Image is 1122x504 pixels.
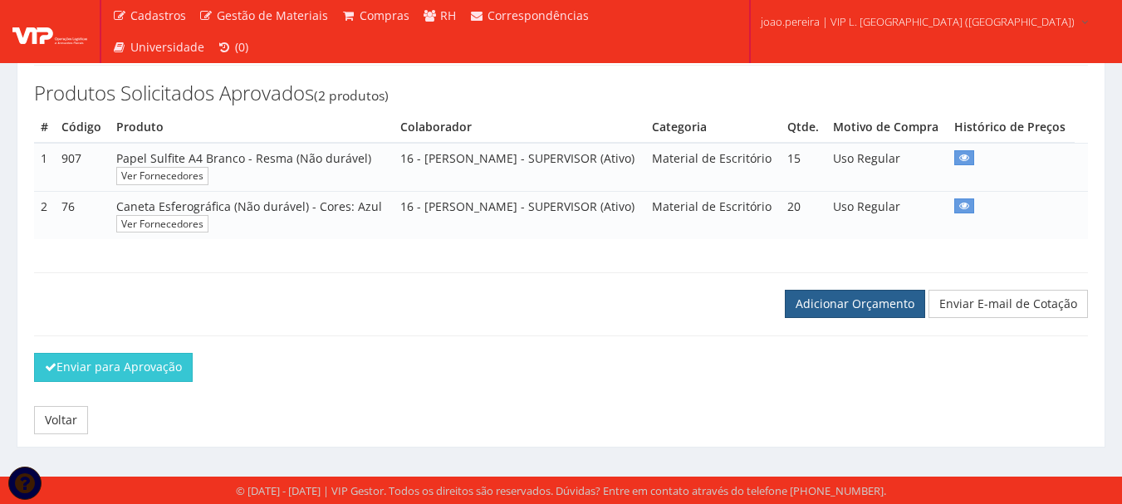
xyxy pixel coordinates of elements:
small: (2 produtos) [314,86,389,105]
img: logo [12,19,87,44]
th: # [34,112,55,143]
td: 15 [781,143,826,191]
td: 20 [781,192,826,240]
a: Universidade [105,32,211,63]
td: 2 [34,192,55,240]
a: Enviar E-mail de Cotação [928,290,1088,318]
div: © [DATE] - [DATE] | VIP Gestor. Todos os direitos são reservados. Dúvidas? Entre em contato atrav... [236,483,886,499]
span: Compras [360,7,409,23]
td: Uso Regular [826,192,948,240]
td: 1 [34,143,55,191]
th: Categoria do Produto [645,112,781,143]
a: Voltar [34,406,88,434]
a: Adicionar Orçamento [785,290,925,318]
td: Material de Escritório [645,143,781,191]
th: Produto [110,112,394,143]
th: Colaborador [394,112,646,143]
a: Ver Fornecedores [116,167,208,184]
span: Gestão de Materiais [217,7,328,23]
td: 16 - [PERSON_NAME] - SUPERVISOR (Ativo) [394,192,646,240]
span: Cadastros [130,7,186,23]
button: Enviar para Aprovação [34,353,193,381]
th: Histórico de Preços [948,112,1075,143]
th: Motivo de Compra [826,112,948,143]
a: (0) [211,32,256,63]
td: 907 [55,143,109,191]
td: 16 - [PERSON_NAME] - SUPERVISOR (Ativo) [394,143,646,191]
span: Correspondências [488,7,589,23]
th: Código [55,112,109,143]
td: 76 [55,192,109,240]
h3: Produtos Solicitados Aprovados [34,82,1088,104]
span: Papel Sulfite A4 Branco - Resma (Não durável) [116,150,371,166]
span: joao.pereira | VIP L. [GEOGRAPHIC_DATA] ([GEOGRAPHIC_DATA]) [761,13,1075,30]
td: Material de Escritório [645,192,781,240]
a: Ver Fornecedores [116,215,208,232]
span: (0) [235,39,248,55]
span: Universidade [130,39,204,55]
span: RH [440,7,456,23]
th: Quantidade [781,112,826,143]
td: Uso Regular [826,143,948,191]
span: Caneta Esferográfica (Não durável) - Cores: Azul [116,198,382,214]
